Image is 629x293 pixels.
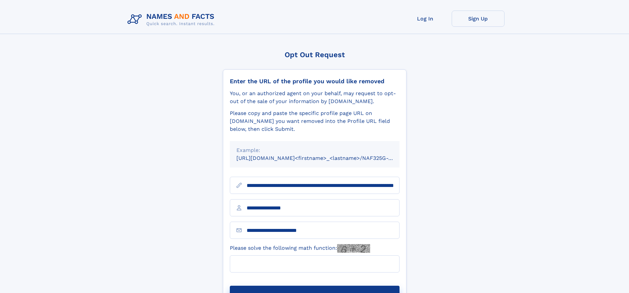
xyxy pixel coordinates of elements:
div: You, or an authorized agent on your behalf, may request to opt-out of the sale of your informatio... [230,90,400,105]
label: Please solve the following math function: [230,244,370,253]
img: Logo Names and Facts [125,11,220,28]
div: Example: [236,146,393,154]
a: Log In [399,11,452,27]
div: Opt Out Request [223,51,406,59]
div: Enter the URL of the profile you would like removed [230,78,400,85]
small: [URL][DOMAIN_NAME]<firstname>_<lastname>/NAF325G-xxxxxxxx [236,155,412,161]
div: Please copy and paste the specific profile page URL on [DOMAIN_NAME] you want removed into the Pr... [230,109,400,133]
a: Sign Up [452,11,505,27]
